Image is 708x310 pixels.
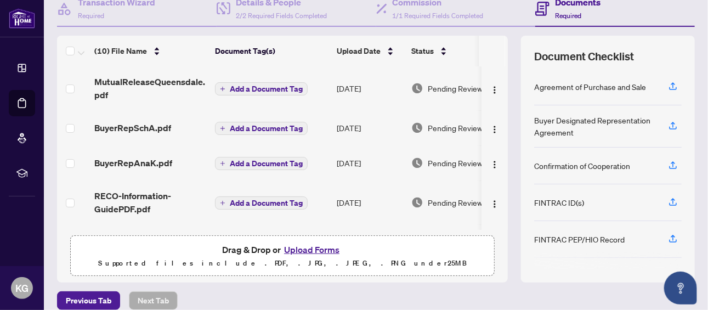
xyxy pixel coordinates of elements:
img: Document Status [411,82,423,94]
span: Upload Date [337,45,381,57]
td: [DATE] [332,181,407,224]
span: Add a Document Tag [230,160,303,167]
span: Add a Document Tag [230,125,303,132]
button: Add a Document Tag [215,156,308,171]
span: Drag & Drop or [222,243,343,257]
img: Document Status [411,196,423,208]
button: Open asap [664,272,697,305]
div: Agreement of Purchase and Sale [534,81,646,93]
img: Logo [490,86,499,94]
button: Add a Document Tag [215,196,308,210]
button: Logo [486,154,503,172]
span: Required [555,12,581,20]
div: Buyer Designated Representation Agreement [534,114,655,138]
button: Next Tab [129,291,178,310]
div: FINTRAC ID(s) [534,196,584,208]
span: 1/1 Required Fields Completed [393,12,484,20]
span: plus [220,161,225,166]
span: KG [15,280,29,296]
span: Pending Review [428,82,483,94]
span: plus [220,86,225,92]
div: FINTRAC PEP/HIO Record [534,233,625,245]
img: Document Status [411,122,423,134]
button: Logo [486,80,503,97]
img: Document Status [411,157,423,169]
th: (10) File Name [90,36,211,66]
span: BuyerRepSchA.pdf [94,121,171,134]
span: Add a Document Tag [230,85,303,93]
button: Add a Document Tag [215,82,308,96]
td: [DATE] [332,224,407,260]
img: Logo [490,125,499,134]
th: Upload Date [332,36,407,66]
button: Add a Document Tag [215,82,308,95]
span: Document Checklist [534,49,634,64]
span: Add a Document Tag [230,199,303,207]
span: 2/2 Required Fields Completed [236,12,327,20]
div: Confirmation of Cooperation [534,160,630,172]
span: (10) File Name [94,45,147,57]
th: Status [407,36,500,66]
button: Upload Forms [281,243,343,257]
button: Add a Document Tag [215,121,308,136]
p: Supported files include .PDF, .JPG, .JPEG, .PNG under 25 MB [77,257,488,270]
img: Logo [490,200,499,208]
th: Document Tag(s) [211,36,332,66]
button: Logo [486,119,503,137]
span: Status [411,45,434,57]
span: Pending Review [428,157,483,169]
span: Drag & Drop orUpload FormsSupported files include .PDF, .JPG, .JPEG, .PNG under25MB [71,236,494,277]
span: Pending Review [428,196,483,208]
button: Logo [486,194,503,211]
button: Add a Document Tag [215,157,308,170]
span: MutualReleaseQueensdale.pdf [94,75,206,102]
img: logo [9,8,35,29]
span: Pending Review [428,122,483,134]
span: RECO-Information-GuidePDF.pdf [94,189,206,216]
span: BuyerRepAnaK.pdf [94,156,172,170]
span: Previous Tab [66,292,111,309]
span: Required [78,12,104,20]
button: Previous Tab [57,291,120,310]
span: plus [220,126,225,131]
span: plus [220,200,225,206]
td: [DATE] [332,110,407,145]
button: Add a Document Tag [215,122,308,135]
td: [DATE] [332,66,407,110]
img: Logo [490,160,499,169]
td: [DATE] [332,145,407,181]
